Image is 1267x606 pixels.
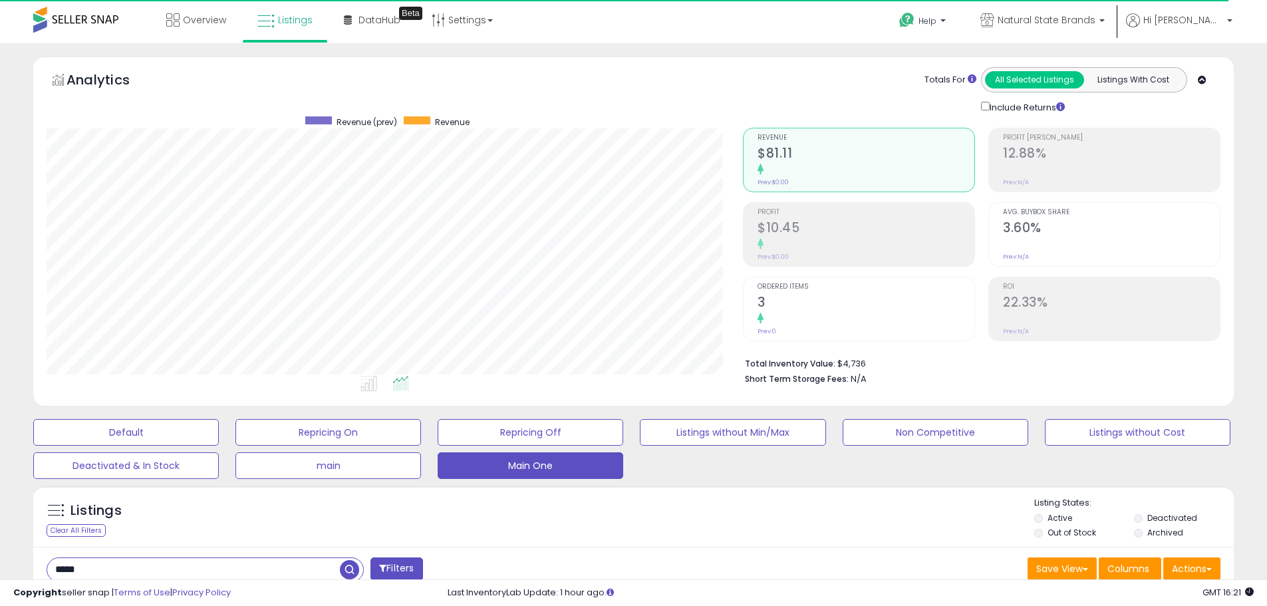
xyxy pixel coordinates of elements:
[843,419,1028,446] button: Non Competitive
[640,419,825,446] button: Listings without Min/Max
[438,419,623,446] button: Repricing Off
[67,71,156,92] h5: Analytics
[1107,562,1149,575] span: Columns
[1003,209,1220,216] span: Avg. Buybox Share
[1003,295,1220,313] h2: 22.33%
[235,452,421,479] button: main
[1034,497,1234,510] p: Listing States:
[278,13,313,27] span: Listings
[399,7,422,20] div: Tooltip anchor
[758,327,776,335] small: Prev: 0
[1126,13,1232,43] a: Hi [PERSON_NAME]
[1003,253,1029,261] small: Prev: N/A
[438,452,623,479] button: Main One
[1202,586,1254,599] span: 2025-10-6 16:21 GMT
[1045,419,1230,446] button: Listings without Cost
[1048,527,1096,538] label: Out of Stock
[235,419,421,446] button: Repricing On
[114,586,170,599] a: Terms of Use
[758,209,974,216] span: Profit
[899,12,915,29] i: Get Help
[998,13,1095,27] span: Natural State Brands
[47,524,106,537] div: Clear All Filters
[172,586,231,599] a: Privacy Policy
[448,587,1254,599] div: Last InventoryLab Update: 1 hour ago.
[924,74,976,86] div: Totals For
[851,373,867,385] span: N/A
[758,295,974,313] h2: 3
[1163,557,1220,580] button: Actions
[745,373,849,384] b: Short Term Storage Fees:
[758,220,974,238] h2: $10.45
[358,13,400,27] span: DataHub
[758,134,974,142] span: Revenue
[70,502,122,520] h5: Listings
[33,452,219,479] button: Deactivated & In Stock
[1147,512,1197,524] label: Deactivated
[745,355,1210,371] li: $4,736
[971,99,1081,114] div: Include Returns
[745,358,835,369] b: Total Inventory Value:
[1003,146,1220,164] h2: 12.88%
[758,253,789,261] small: Prev: $0.00
[758,146,974,164] h2: $81.11
[1099,557,1161,580] button: Columns
[435,116,470,128] span: Revenue
[1028,557,1097,580] button: Save View
[1083,71,1183,88] button: Listings With Cost
[1003,134,1220,142] span: Profit [PERSON_NAME]
[1003,327,1029,335] small: Prev: N/A
[918,15,936,27] span: Help
[337,116,397,128] span: Revenue (prev)
[183,13,226,27] span: Overview
[758,283,974,291] span: Ordered Items
[758,178,789,186] small: Prev: $0.00
[370,557,422,581] button: Filters
[1147,527,1183,538] label: Archived
[33,419,219,446] button: Default
[1003,178,1029,186] small: Prev: N/A
[1003,220,1220,238] h2: 3.60%
[1143,13,1223,27] span: Hi [PERSON_NAME]
[985,71,1084,88] button: All Selected Listings
[13,587,231,599] div: seller snap | |
[1048,512,1072,524] label: Active
[889,2,959,43] a: Help
[1003,283,1220,291] span: ROI
[13,586,62,599] strong: Copyright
